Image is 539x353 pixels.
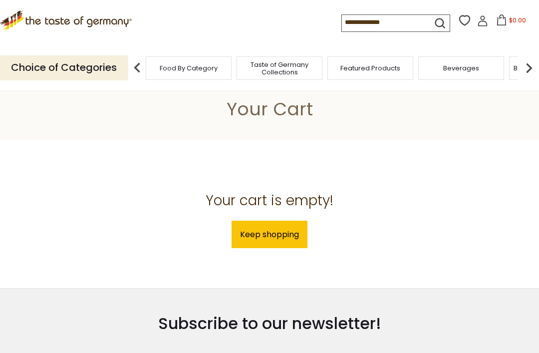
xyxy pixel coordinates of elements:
h3: Subscribe to our newsletter! [129,314,410,334]
span: $0.00 [509,16,526,24]
img: previous arrow [127,58,147,78]
a: Keep shopping [232,221,307,248]
h1: Your Cart [31,98,508,120]
a: Featured Products [340,64,400,72]
a: Beverages [443,64,479,72]
a: Taste of Germany Collections [240,61,319,76]
button: $0.00 [490,14,533,29]
img: next arrow [519,58,539,78]
h2: Your cart is empty! [7,192,532,209]
a: Food By Category [160,64,218,72]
